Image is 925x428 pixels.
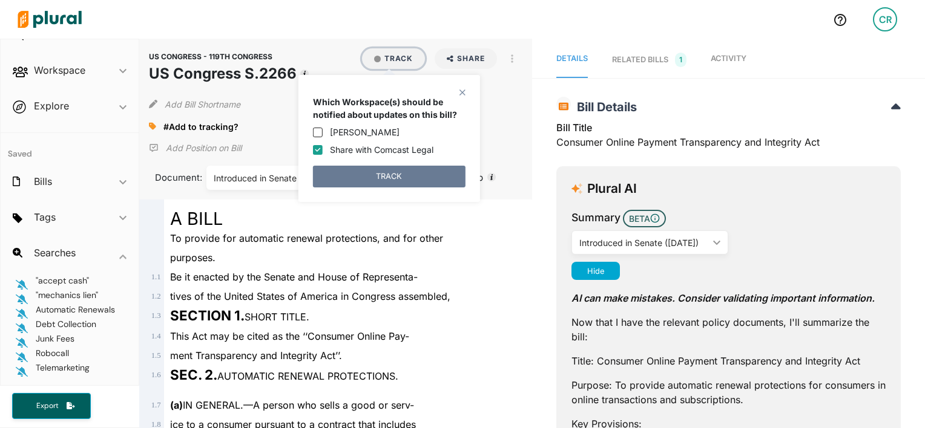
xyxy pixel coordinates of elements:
a: RELATED BILLS 1 [612,42,686,78]
a: Telemarketing [35,362,90,377]
span: Bill Details [571,100,637,114]
div: Introduced in Senate ([DATE]) [214,172,335,184]
a: #Add to tracking? [163,120,239,133]
h2: Bills [34,175,52,188]
span: #Add to tracking? [163,122,239,132]
span: 1 . 2 [151,292,161,300]
a: CR [863,2,907,36]
span: Junk Fees [36,333,74,344]
iframe: Intercom live chat [884,387,913,416]
strong: (a) [170,399,183,411]
h4: Saved [1,133,139,163]
span: Export [28,401,67,411]
span: This Act may be cited as the ‘‘Consumer Online Pay- [170,330,409,342]
a: Automatic Renewals [35,304,115,319]
span: A BILL [170,208,223,229]
span: purposes. [170,251,216,264]
h2: Explore [34,99,69,112]
span: 1 . 1 [151,273,161,281]
h2: Tags [34,210,56,224]
div: RELATED BILLS [612,53,686,67]
span: Details [556,54,588,63]
button: Export [12,393,91,419]
button: Share [430,48,502,69]
span: IN GENERAL.—A person who sells a good or serv- [170,399,414,411]
p: Purpose: To provide automatic renewal protections for consumers in online transactions and subscr... [571,378,886,407]
button: Hide [571,262,620,280]
a: Robocall [35,348,69,362]
div: Consumer Online Payment Transparency and Integrity Act [556,120,901,157]
button: Add Bill Shortname [165,94,240,114]
strong: SEC. 2. [170,366,217,383]
span: Robocall [36,348,69,358]
span: 1 . 4 [151,332,161,340]
a: Junk Fees [35,333,74,348]
label: [PERSON_NAME] [330,126,400,138]
span: Debt Collection [36,319,96,329]
a: "accept cash" [35,275,89,290]
span: 1 [675,53,686,67]
p: Now that I have the relevant policy documents, I'll summarize the bill: [571,315,886,344]
a: Debt Collection [35,319,96,333]
span: 1 . 6 [151,371,161,379]
span: Telemarketing [36,362,90,373]
a: Details [556,42,588,78]
span: "accept cash" [36,275,89,286]
a: "mechanics lien" [35,290,98,304]
div: Tooltip anchor [486,172,497,183]
span: Hide [587,267,604,276]
span: Document: [149,171,191,184]
h2: Workspace [34,63,85,77]
span: BETA [623,210,666,227]
div: Tooltip anchor [299,68,310,79]
div: Add tags [149,117,156,135]
p: Add Position on Bill [166,142,242,154]
span: 1 . 7 [151,401,161,409]
h1: US Congress S.2266 [149,63,297,85]
span: Be it enacted by the Senate and House of Representa- [170,271,418,283]
a: Activity [711,42,746,78]
span: 1 . 3 [151,311,161,320]
label: Share with Comcast Legal [330,143,433,156]
span: tives of the United States of America in Congress assembled, [170,290,450,302]
strong: SECTION 1. [170,307,245,323]
p: Title: Consumer Online Payment Transparency and Integrity Act [571,354,886,368]
span: 1 . 5 [151,351,161,360]
p: AI can make mistakes. Consider validating important information. [571,286,886,305]
span: US CONGRESS - 119TH CONGRESS [149,52,272,61]
div: CR [873,7,897,31]
button: Track [362,48,425,69]
span: SHORT TITLE. [170,311,309,323]
p: Which Workspace(s) should be notified about updates on this bill? [313,96,466,121]
span: Activity [711,54,746,63]
button: Share [435,48,497,69]
h3: Bill Title [556,120,901,135]
button: TRACK [313,166,466,187]
h2: Searches [34,246,76,259]
span: ment Transparency and Integrity Act’’. [170,349,342,362]
div: Add Position Statement [149,139,242,157]
div: Introduced in Senate ([DATE]) [579,236,709,249]
span: AUTOMATIC RENEWAL PROTECTIONS. [170,370,398,382]
span: To provide for automatic renewal protections, and for other [170,232,443,244]
span: Automatic Renewals [36,304,115,315]
h3: Plural AI [587,181,637,196]
h3: Summary [571,210,621,225]
span: "mechanics lien" [36,290,98,300]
